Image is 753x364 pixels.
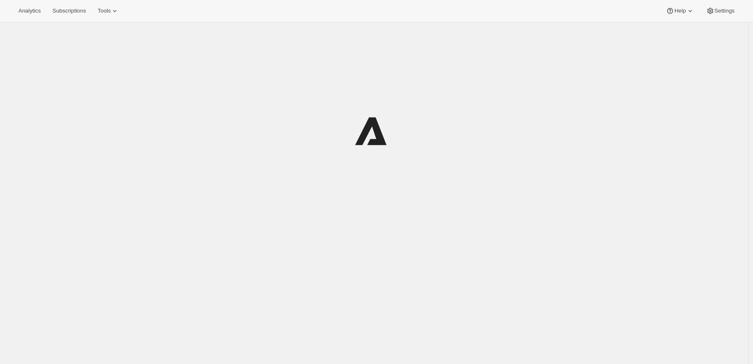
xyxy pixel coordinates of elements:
button: Subscriptions [47,5,91,17]
span: Settings [714,8,735,14]
button: Help [661,5,699,17]
span: Analytics [18,8,41,14]
span: Tools [98,8,111,14]
button: Tools [93,5,124,17]
button: Settings [701,5,740,17]
span: Subscriptions [52,8,86,14]
button: Analytics [13,5,46,17]
span: Help [674,8,686,14]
